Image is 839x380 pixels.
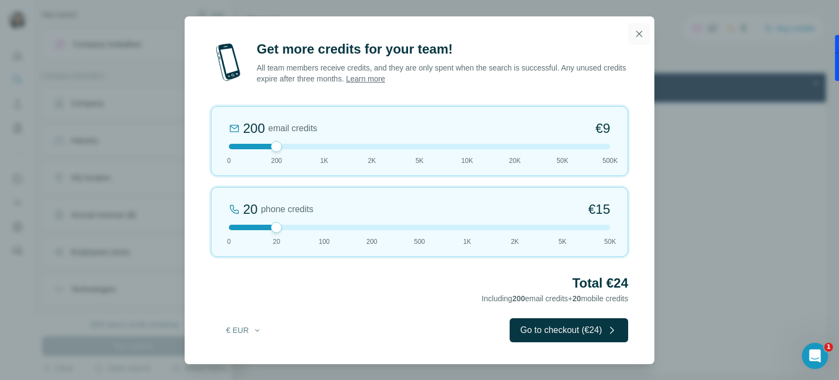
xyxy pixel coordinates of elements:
span: 1 [824,343,833,352]
iframe: Intercom live chat [802,343,828,369]
span: €9 [595,120,610,137]
span: 5K [416,156,424,166]
span: 0 [227,156,231,166]
span: 200 [271,156,282,166]
span: 200 [367,237,377,247]
span: 50K [557,156,568,166]
span: 10K [462,156,473,166]
span: 500 [414,237,425,247]
span: 20 [273,237,280,247]
div: Close Step [563,4,574,15]
span: 20K [509,156,521,166]
h2: Total €24 [211,274,628,292]
button: Go to checkout (€24) [510,318,628,342]
div: Upgrade plan for full access to Surfe [211,2,365,26]
span: 100 [318,237,329,247]
span: Including email credits + mobile credits [482,294,628,303]
span: phone credits [261,203,314,216]
button: € EUR [218,320,269,340]
span: email credits [268,122,317,135]
div: 20 [243,201,258,218]
span: 0 [227,237,231,247]
img: mobile-phone [211,40,246,84]
span: 2K [368,156,376,166]
span: 50K [604,237,616,247]
span: 2K [511,237,519,247]
span: 200 [512,294,525,303]
span: €15 [588,201,610,218]
span: 500K [602,156,618,166]
span: 5K [558,237,566,247]
span: 1K [320,156,328,166]
span: 20 [572,294,581,303]
a: Learn more [346,74,385,83]
p: All team members receive credits, and they are only spent when the search is successful. Any unus... [257,62,628,84]
div: 200 [243,120,265,137]
span: 1K [463,237,471,247]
